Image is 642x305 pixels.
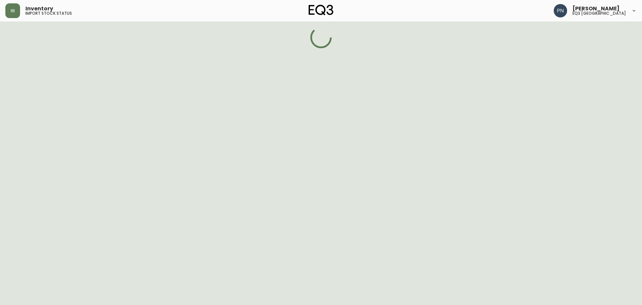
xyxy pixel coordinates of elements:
h5: eq3 [GEOGRAPHIC_DATA] [572,11,626,15]
span: [PERSON_NAME] [572,6,620,11]
span: Inventory [25,6,53,11]
img: logo [309,5,333,15]
h5: import stock status [25,11,72,15]
img: 496f1288aca128e282dab2021d4f4334 [554,4,567,17]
